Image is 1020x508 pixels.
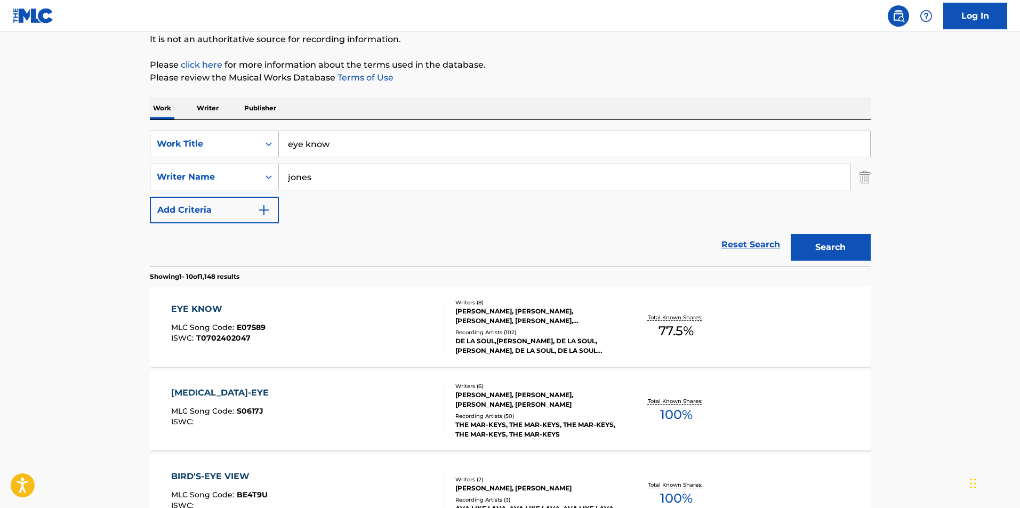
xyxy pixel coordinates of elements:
div: Writers ( 8 ) [455,299,616,307]
div: [PERSON_NAME], [PERSON_NAME] [455,483,616,493]
span: 100 % [660,489,693,508]
button: Add Criteria [150,197,279,223]
form: Search Form [150,131,871,266]
img: 9d2ae6d4665cec9f34b9.svg [258,204,270,216]
p: Total Known Shares: [648,397,705,405]
p: Total Known Shares: [648,313,705,321]
span: ISWC : [171,333,196,343]
p: Please for more information about the terms used in the database. [150,59,871,71]
div: DE LA SOUL,[PERSON_NAME], DE LA SOUL,[PERSON_NAME], DE LA SOUL, DE LA SOUL FEATURING [PERSON_NAME... [455,336,616,356]
iframe: Chat Widget [967,457,1020,508]
div: Help [915,5,937,27]
p: Total Known Shares: [648,481,705,489]
div: Writers ( 6 ) [455,382,616,390]
span: 100 % [660,405,693,424]
div: THE MAR-KEYS, THE MAR-KEYS, THE MAR-KEYS, THE MAR-KEYS, THE MAR-KEYS [455,420,616,439]
a: Reset Search [716,233,785,256]
p: Please review the Musical Works Database [150,71,871,84]
img: help [920,10,933,22]
div: Recording Artists ( 50 ) [455,412,616,420]
div: BIRD'S-EYE VIEW [171,470,268,483]
p: Writer [194,97,222,119]
span: MLC Song Code : [171,322,237,332]
span: E07589 [237,322,266,332]
span: MLC Song Code : [171,490,237,499]
span: BE4T9U [237,490,268,499]
a: [MEDICAL_DATA]-EYEMLC Song Code:S0617JISWC:Writers (6)[PERSON_NAME], [PERSON_NAME], [PERSON_NAME]... [150,370,871,450]
div: Recording Artists ( 102 ) [455,328,616,336]
a: Log In [943,3,1007,29]
p: Publisher [241,97,279,119]
div: [MEDICAL_DATA]-EYE [171,386,274,399]
p: Showing 1 - 10 of 1,148 results [150,272,239,281]
span: 77.5 % [658,321,694,341]
div: EYE KNOW [171,303,266,316]
div: [PERSON_NAME], [PERSON_NAME], [PERSON_NAME], [PERSON_NAME], [PERSON_NAME], [PERSON_NAME], [PERSON... [455,307,616,326]
span: T0702402047 [196,333,251,343]
div: [PERSON_NAME], [PERSON_NAME], [PERSON_NAME], [PERSON_NAME] [455,390,616,409]
img: MLC Logo [13,8,54,23]
p: Work [150,97,174,119]
a: click here [181,60,222,70]
a: Public Search [888,5,909,27]
div: Recording Artists ( 3 ) [455,496,616,504]
div: Writers ( 2 ) [455,475,616,483]
img: Delete Criterion [859,164,871,190]
a: Terms of Use [335,72,393,83]
p: It is not an authoritative source for recording information. [150,33,871,46]
div: Writer Name [157,171,253,183]
span: MLC Song Code : [171,406,237,416]
span: ISWC : [171,417,196,426]
a: EYE KNOWMLC Song Code:E07589ISWC:T0702402047Writers (8)[PERSON_NAME], [PERSON_NAME], [PERSON_NAME... [150,287,871,367]
img: search [892,10,905,22]
div: Drag [970,467,976,499]
div: Work Title [157,138,253,150]
span: S0617J [237,406,263,416]
button: Search [791,234,871,261]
